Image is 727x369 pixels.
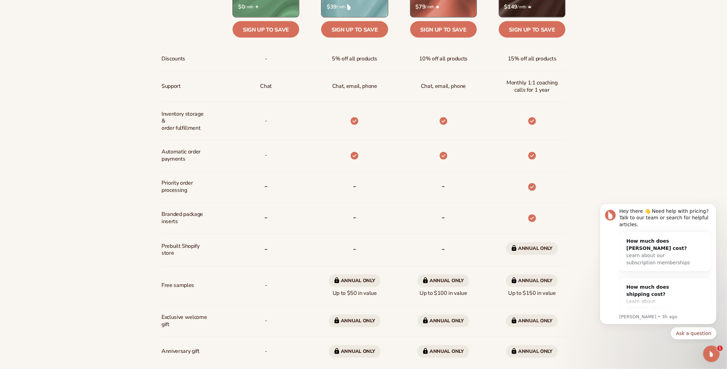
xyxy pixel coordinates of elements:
[265,279,267,292] span: -
[506,275,558,287] span: Annual only
[417,272,469,300] span: Up to $100 in value
[442,181,445,192] b: -
[347,4,351,10] img: drop.png
[161,53,185,65] span: Discounts
[238,4,294,10] span: / mth
[508,53,557,65] span: 15% off all products
[419,53,468,65] span: 10% off all products
[238,4,245,10] strong: $0
[506,242,558,255] span: Annual only
[499,21,566,38] a: Sign up to save
[255,5,259,9] img: Free_Icon_bb6e7c7e-73f8-44bd-8ed0-223ea0fc522e.png
[265,149,267,162] span: -
[717,346,723,351] span: 1
[353,181,357,192] b: -
[506,345,558,358] span: Annual only
[504,77,560,96] span: Monthly 1:1 coaching calls for 1 year
[161,345,200,358] span: Anniversary gift
[417,315,469,327] span: Annual only
[327,4,382,10] span: / mth
[353,244,357,255] b: -
[265,345,267,358] span: -
[410,21,477,38] a: Sign up to save
[161,146,207,166] span: Automatic order payments
[421,80,466,93] span: Chat, email, phone
[442,212,445,223] b: -
[436,5,439,9] img: Star_6.png
[506,315,558,327] span: Annual only
[329,345,381,358] span: Annual only
[416,4,426,10] strong: $79
[703,346,720,362] iframe: Intercom live chat
[504,4,518,10] strong: $149
[417,275,469,287] span: Annual only
[161,108,207,135] span: Inventory storage & order fulfillment
[161,279,194,292] span: Free samples
[329,272,381,300] span: Up to $50 in value
[264,212,268,223] b: -
[504,4,560,10] span: / mth
[590,197,727,344] iframe: Intercom notifications message
[264,244,268,255] b: -
[265,115,267,127] span: -
[329,275,381,287] span: Annual only
[161,80,181,93] span: Support
[161,208,207,228] span: Branded package inserts
[417,345,469,358] span: Annual only
[161,240,207,260] span: Prebuilt Shopify store
[161,311,207,331] span: Exclusive welcome gift
[233,21,299,38] a: Sign up to save
[416,4,471,10] span: / mth
[265,53,267,65] span: -
[260,80,272,93] p: Chat
[264,181,268,192] b: -
[161,177,207,197] span: Priority order processing
[329,315,381,327] span: Annual only
[353,212,357,223] b: -
[327,4,337,10] strong: $39
[442,244,445,255] b: -
[332,53,378,65] span: 5% off all products
[506,272,558,300] span: Up to $150 in value
[332,80,377,93] p: Chat, email, phone
[265,315,267,327] span: -
[321,21,388,38] a: Sign up to save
